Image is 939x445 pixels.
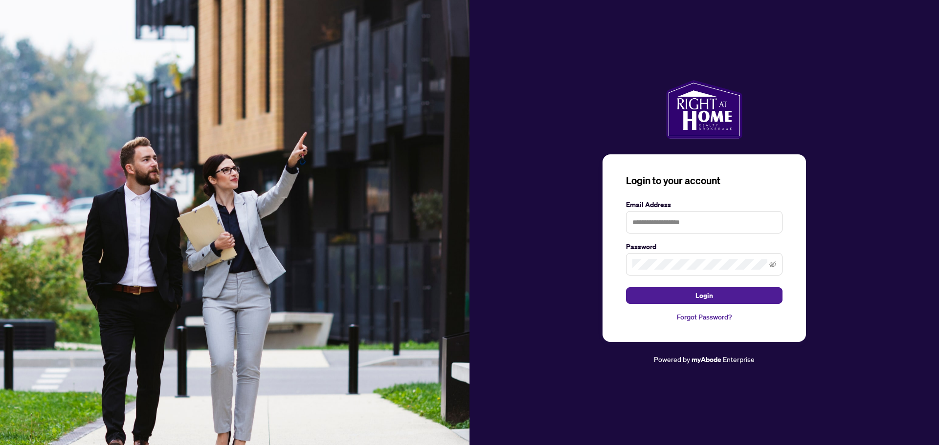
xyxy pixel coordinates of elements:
a: Forgot Password? [626,312,782,322]
span: Login [695,288,713,303]
a: myAbode [692,354,721,365]
span: Enterprise [723,355,755,363]
img: ma-logo [666,80,742,139]
span: eye-invisible [769,261,776,268]
label: Email Address [626,199,782,210]
h3: Login to your account [626,174,782,188]
span: Powered by [654,355,690,363]
button: Login [626,287,782,304]
label: Password [626,241,782,252]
